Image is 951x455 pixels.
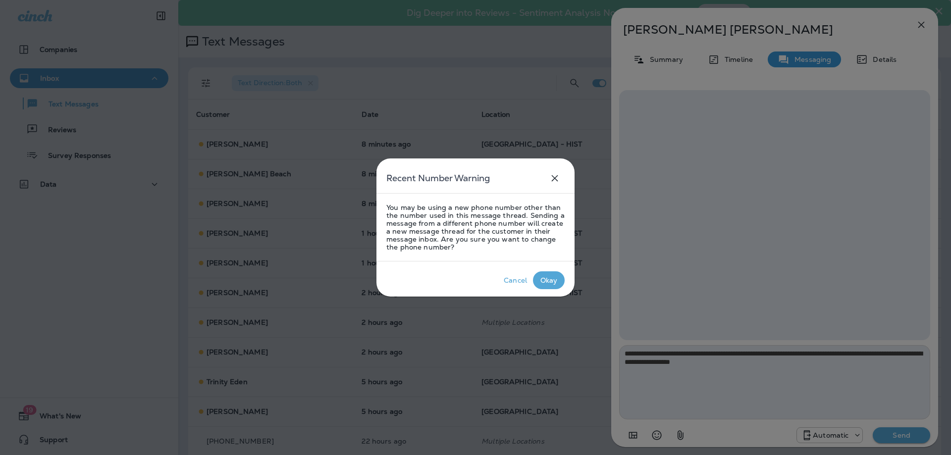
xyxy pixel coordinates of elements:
[540,276,558,284] div: Okay
[504,276,527,284] div: Cancel
[533,271,565,289] button: Okay
[386,203,565,251] p: You may be using a new phone number other than the number used in this message thread. Sending a ...
[386,170,490,186] h5: Recent Number Warning
[498,271,533,289] button: Cancel
[545,168,565,188] button: close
